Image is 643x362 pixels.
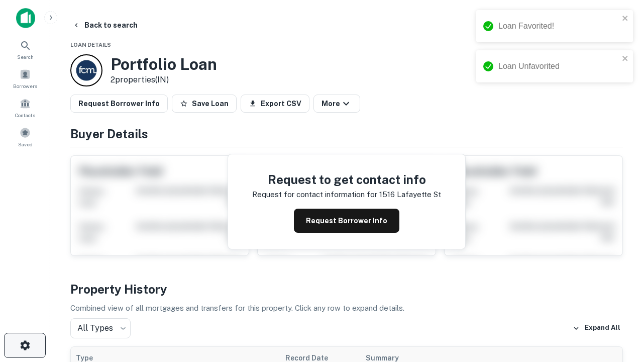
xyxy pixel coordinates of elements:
a: Search [3,36,47,63]
span: Search [17,53,34,61]
button: Save Loan [172,95,237,113]
button: close [622,14,629,24]
img: capitalize-icon.png [16,8,35,28]
a: Borrowers [3,65,47,92]
p: Request for contact information for [252,189,377,201]
a: Saved [3,123,47,150]
p: 2 properties (IN) [111,74,217,86]
div: All Types [70,318,131,338]
p: 1516 lafayette st [379,189,441,201]
div: Loan Favorited! [498,20,619,32]
h4: Buyer Details [70,125,623,143]
span: Loan Details [70,42,111,48]
span: Saved [18,140,33,148]
h3: Portfolio Loan [111,55,217,74]
button: Expand All [570,321,623,336]
span: Contacts [15,111,35,119]
span: Borrowers [13,82,37,90]
button: More [313,95,360,113]
button: close [622,54,629,64]
h4: Property History [70,280,623,298]
h4: Request to get contact info [252,170,441,189]
button: Request Borrower Info [70,95,168,113]
a: Contacts [3,94,47,121]
p: Combined view of all mortgages and transfers for this property. Click any row to expand details. [70,302,623,314]
div: Loan Unfavorited [498,60,619,72]
button: Export CSV [241,95,309,113]
button: Request Borrower Info [294,209,399,233]
iframe: Chat Widget [593,282,643,330]
button: Back to search [68,16,142,34]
